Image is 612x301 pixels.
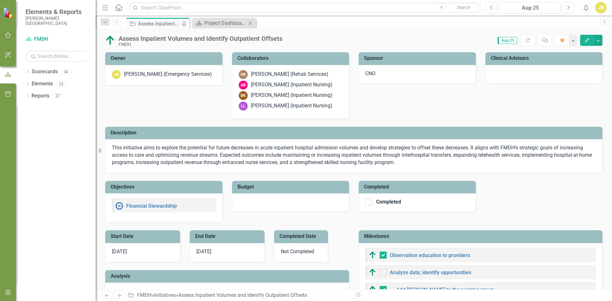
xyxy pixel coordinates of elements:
a: Elements [32,80,53,88]
div: [PERSON_NAME] (Emergency Services) [124,71,212,78]
div: JB [112,70,121,79]
a: Scorecards [32,68,58,75]
div: [PERSON_NAME] (Inpatient Nursing) [251,92,332,99]
h3: Analysis [111,273,346,279]
div: [PERSON_NAME] (Rehab Services) [251,71,328,78]
div: 34 [61,69,71,75]
span: CNO [365,70,375,76]
div: 27 [53,93,63,99]
h3: Completed Date [280,233,325,239]
a: Analyze data; identify opportunities [390,269,471,276]
img: ClearPoint Strategy [3,7,14,18]
h3: Clinical Advisors [491,55,600,61]
h3: Objectives [111,184,219,190]
a: FMDH [25,36,89,43]
h3: Description [111,130,599,136]
h3: End Date [195,233,261,239]
img: Above Target [369,286,376,293]
a: Observation education to providers [390,252,470,258]
div: Aug-25 [502,4,558,12]
input: Search ClearPoint... [129,2,481,13]
input: Search Below... [25,51,89,62]
button: Aug-25 [499,2,561,13]
a: Project Dashboard [194,19,246,27]
div: [PERSON_NAME] (Inpatient Nursing) [251,81,332,89]
div: FMDH [119,42,282,47]
img: No Information [115,202,123,210]
h3: Milestones [364,233,599,239]
div: BK [239,91,248,100]
img: Above Target [369,269,376,276]
div: Assess Inpatient Volumes and Identify Outpatient Offsets [138,20,180,28]
span: Elements & Reports [25,8,89,16]
div: Not Completed [274,243,328,262]
button: JB [595,2,607,13]
div: 23 [56,81,66,87]
a: Initiatives [154,292,176,298]
div: AB [239,81,248,90]
div: Project Dashboard [204,19,246,27]
h3: Owner [111,55,219,61]
a: Financial Stewardship [126,203,177,209]
button: Search [448,3,479,12]
div: Assess Inpatient Volumes and Identify Outpatient Offsets [178,292,307,298]
h3: Budget [237,184,346,190]
div: Assess Inpatient Volumes and Identify Outpatient Offsets [119,35,282,42]
img: Above Target [105,35,115,46]
div: LL [239,102,248,111]
a: FMDH [137,292,151,298]
h3: Sponsor [364,55,473,61]
span: [DATE] [196,248,211,254]
small: [PERSON_NAME][GEOGRAPHIC_DATA] [25,16,89,26]
span: Search [457,5,470,10]
h3: Collaborators [237,55,346,61]
img: Above Target [369,251,376,259]
p: This initiative aims to explore the potential for future decreases in acute inpatient hospital ad... [112,144,596,166]
h3: Completed [364,184,473,190]
span: Aug-25 [498,37,517,44]
h3: Start Date [111,233,177,239]
a: Reports [32,92,49,100]
div: DB [239,70,248,79]
span: [DATE] [112,248,127,254]
div: [PERSON_NAME] (Inpatient Nursing) [251,102,332,110]
div: » » [128,292,349,299]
